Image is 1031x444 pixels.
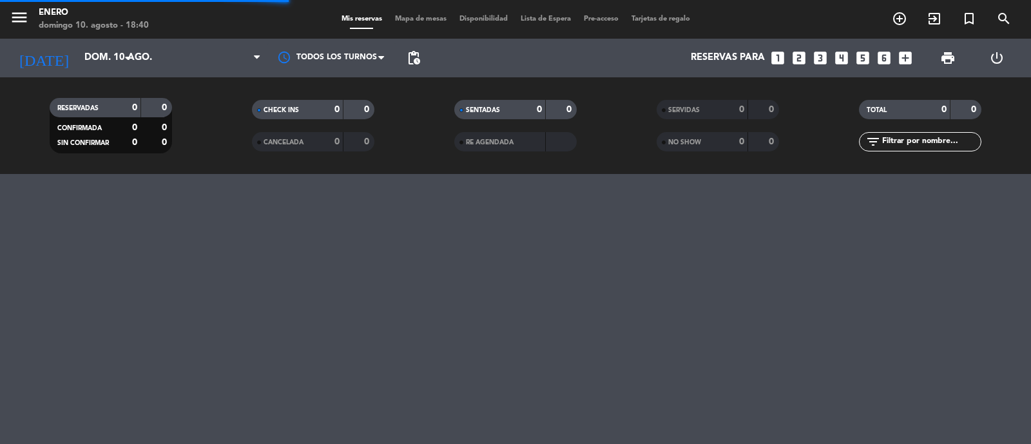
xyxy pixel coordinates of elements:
[364,137,372,146] strong: 0
[971,105,979,114] strong: 0
[865,134,881,150] i: filter_list
[162,138,169,147] strong: 0
[791,50,807,66] i: looks_two
[876,50,892,66] i: looks_6
[537,105,542,114] strong: 0
[833,50,850,66] i: looks_4
[854,50,871,66] i: looks_5
[769,50,786,66] i: looks_one
[162,103,169,112] strong: 0
[453,15,514,23] span: Disponibilidad
[881,135,981,149] input: Filtrar por nombre...
[334,105,340,114] strong: 0
[57,140,109,146] span: SIN CONFIRMAR
[364,105,372,114] strong: 0
[668,107,700,113] span: SERVIDAS
[406,50,421,66] span: pending_actions
[10,44,78,72] i: [DATE]
[577,15,625,23] span: Pre-acceso
[927,11,942,26] i: exit_to_app
[940,50,956,66] span: print
[941,105,947,114] strong: 0
[335,15,389,23] span: Mis reservas
[897,50,914,66] i: add_box
[57,125,102,131] span: CONFIRMADA
[566,105,574,114] strong: 0
[989,50,1005,66] i: power_settings_new
[961,11,977,26] i: turned_in_not
[132,103,137,112] strong: 0
[691,52,765,64] span: Reservas para
[769,105,776,114] strong: 0
[39,19,149,32] div: domingo 10. agosto - 18:40
[389,15,453,23] span: Mapa de mesas
[39,6,149,19] div: Enero
[10,8,29,32] button: menu
[10,8,29,27] i: menu
[132,123,137,132] strong: 0
[867,107,887,113] span: TOTAL
[264,107,299,113] span: CHECK INS
[996,11,1012,26] i: search
[739,137,744,146] strong: 0
[769,137,776,146] strong: 0
[892,11,907,26] i: add_circle_outline
[466,139,514,146] span: RE AGENDADA
[972,39,1021,77] div: LOG OUT
[668,139,701,146] span: NO SHOW
[162,123,169,132] strong: 0
[739,105,744,114] strong: 0
[264,139,304,146] span: CANCELADA
[120,50,135,66] i: arrow_drop_down
[812,50,829,66] i: looks_3
[466,107,500,113] span: SENTADAS
[514,15,577,23] span: Lista de Espera
[132,138,137,147] strong: 0
[57,105,99,111] span: RESERVADAS
[334,137,340,146] strong: 0
[625,15,697,23] span: Tarjetas de regalo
